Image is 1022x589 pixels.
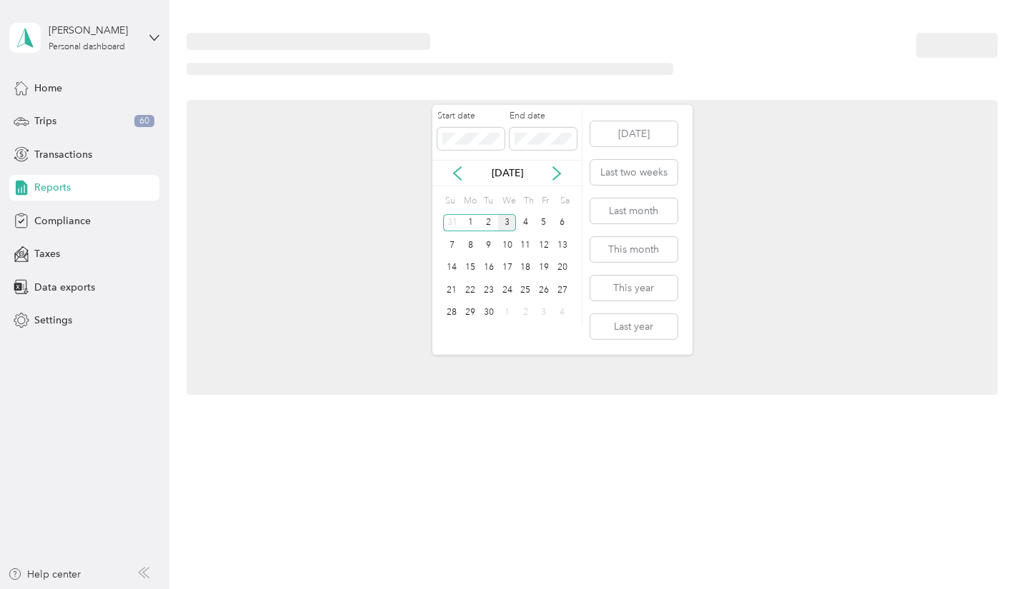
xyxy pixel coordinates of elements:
div: Sa [557,191,571,211]
div: 3 [497,213,516,231]
div: 3 [535,303,553,321]
span: Settings [34,313,72,328]
div: 10 [497,236,516,254]
iframe: Everlance-gr Chat Button Frame [942,509,1022,589]
div: Th [521,191,535,211]
div: 4 [516,213,535,231]
div: 25 [516,281,535,299]
button: [DATE] [590,121,677,146]
div: 7 [442,236,461,254]
div: 23 [480,281,498,299]
span: Data exports [34,280,95,295]
label: End date [510,110,577,123]
div: 24 [497,281,516,299]
p: [DATE] [477,166,537,181]
div: 19 [535,258,553,276]
div: 29 [461,303,480,321]
div: Personal dashboard [49,43,125,51]
span: Taxes [34,246,60,261]
button: Last month [590,198,677,223]
div: 18 [516,258,535,276]
div: 21 [442,281,461,299]
div: 2 [480,213,498,231]
div: 17 [497,258,516,276]
div: Su [442,191,456,211]
div: 12 [535,236,553,254]
div: 30 [480,303,498,321]
button: This month [590,236,677,261]
div: We [500,191,516,211]
div: 13 [553,236,572,254]
span: Transactions [34,147,92,162]
span: Trips [34,114,56,129]
div: 14 [442,258,461,276]
div: 11 [516,236,535,254]
label: Start date [437,110,505,123]
div: 4 [553,303,572,321]
button: Last year [590,313,677,338]
div: 27 [553,281,572,299]
div: 9 [480,236,498,254]
button: This year [590,275,677,300]
div: 5 [535,213,553,231]
div: 22 [461,281,480,299]
span: Home [34,81,62,96]
span: 60 [134,115,154,128]
div: 31 [442,213,461,231]
div: 2 [516,303,535,321]
span: Reports [34,180,71,195]
div: 20 [553,258,572,276]
button: Last two weeks [590,159,677,184]
span: Compliance [34,213,91,228]
div: 8 [461,236,480,254]
div: Mo [461,191,477,211]
div: 15 [461,258,480,276]
div: Fr [540,191,553,211]
div: Tu [482,191,495,211]
div: 1 [497,303,516,321]
div: 1 [461,213,480,231]
div: [PERSON_NAME] [49,23,138,38]
div: 26 [535,281,553,299]
button: Help center [8,567,81,582]
div: 6 [553,213,572,231]
div: 16 [480,258,498,276]
div: 28 [442,303,461,321]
